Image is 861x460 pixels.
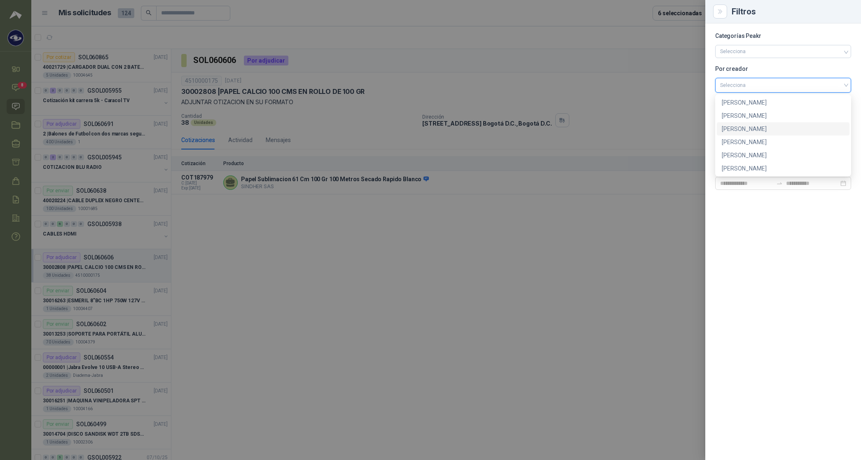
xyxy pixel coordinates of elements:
div: [PERSON_NAME] [722,111,845,120]
p: Por creador [715,66,851,71]
div: [PERSON_NAME] [722,164,845,173]
div: [PERSON_NAME] [722,98,845,107]
span: swap-right [776,180,783,187]
div: Peter Oswaldo Peña Forero [717,162,849,175]
div: [PERSON_NAME] [722,124,845,133]
div: Liborio Guarnizo [717,122,849,135]
button: Close [715,7,725,16]
div: LUZ DARY ARIAS [717,135,849,149]
div: Pablo Carbonell [717,149,849,162]
div: DIANA MARCELA ROA [717,96,849,109]
div: Diego Armando Chacon Mora [717,109,849,122]
div: Filtros [732,7,851,16]
div: [PERSON_NAME] [722,138,845,147]
span: to [776,180,783,187]
p: Categorías Peakr [715,33,851,38]
div: [PERSON_NAME] [722,151,845,160]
